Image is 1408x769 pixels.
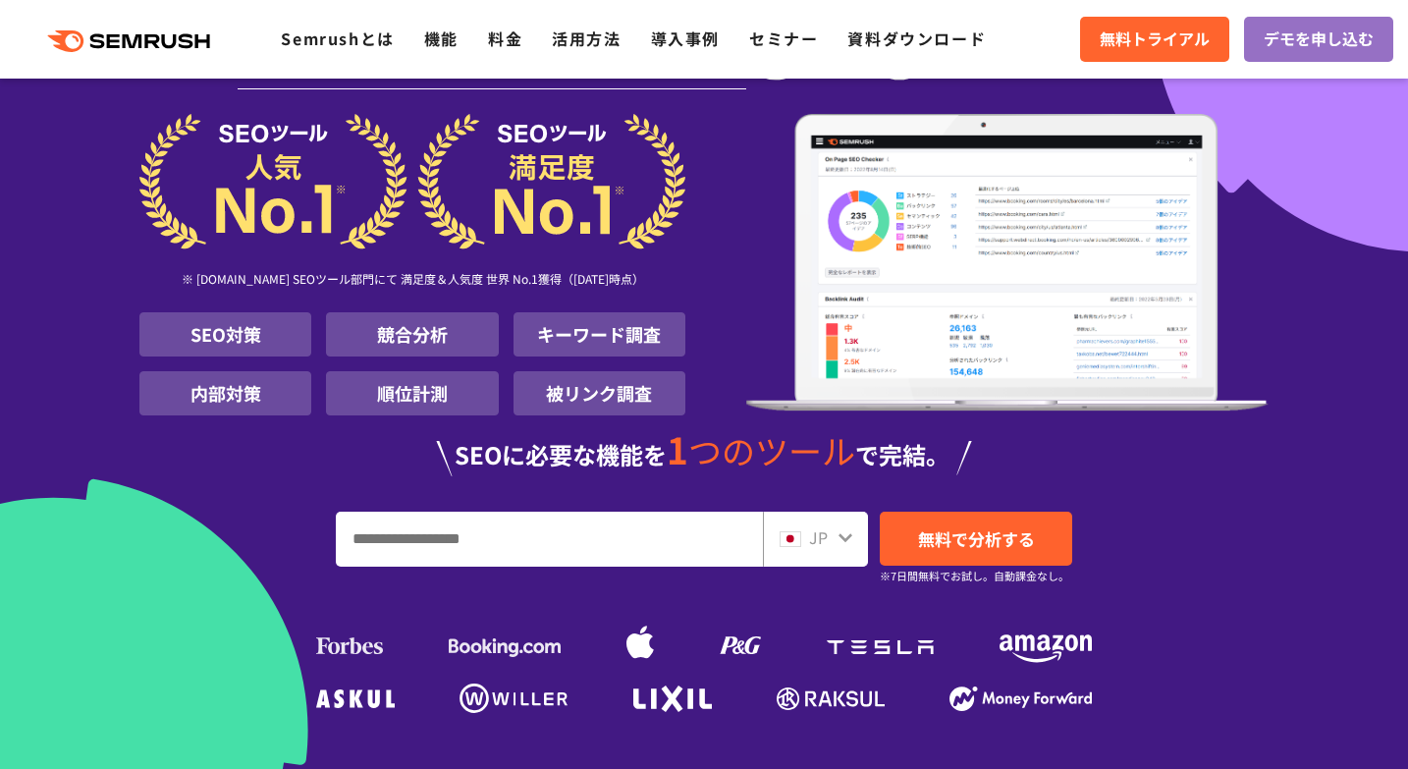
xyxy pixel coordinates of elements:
span: 無料で分析する [918,526,1035,551]
span: JP [809,525,828,549]
a: 無料で分析する [880,512,1072,566]
a: 資料ダウンロード [847,27,986,50]
input: URL、キーワードを入力してください [337,513,762,566]
a: Semrushとは [281,27,394,50]
li: 順位計測 [326,371,498,415]
span: で完結。 [855,437,949,471]
small: ※7日間無料でお試し。自動課金なし。 [880,567,1069,585]
div: ※ [DOMAIN_NAME] SEOツール部門にて 満足度＆人気度 世界 No.1獲得（[DATE]時点） [139,249,685,312]
a: 活用方法 [552,27,621,50]
a: デモを申し込む [1244,17,1393,62]
li: 被リンク調査 [514,371,685,415]
li: SEO対策 [139,312,311,357]
a: 無料トライアル [1080,17,1229,62]
span: つのツール [688,426,855,474]
a: セミナー [749,27,818,50]
li: 競合分析 [326,312,498,357]
li: 内部対策 [139,371,311,415]
a: 料金 [488,27,522,50]
li: キーワード調査 [514,312,685,357]
span: 無料トライアル [1100,27,1210,52]
span: 1 [667,422,688,475]
a: 導入事例 [651,27,720,50]
div: SEOに必要な機能を [139,431,1269,476]
span: デモを申し込む [1264,27,1374,52]
a: 機能 [424,27,459,50]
